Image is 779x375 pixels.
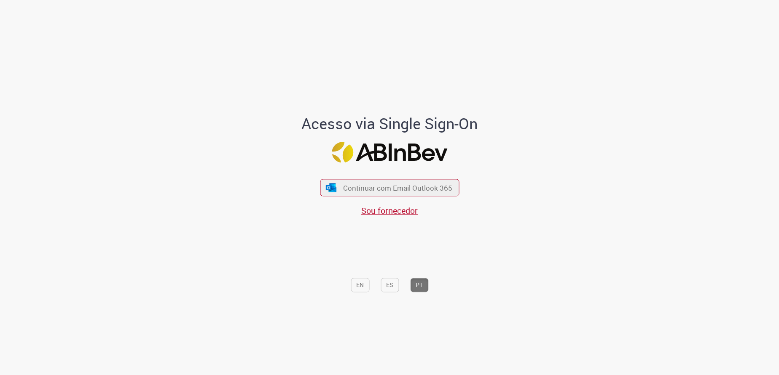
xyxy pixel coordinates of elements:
button: PT [410,278,428,292]
img: Logo ABInBev [332,142,447,163]
a: Sou fornecedor [361,205,418,217]
button: EN [351,278,369,292]
h1: Acesso via Single Sign-On [273,115,507,132]
button: ES [381,278,399,292]
img: ícone Azure/Microsoft 360 [325,183,337,192]
span: Continuar com Email Outlook 365 [343,183,452,193]
button: ícone Azure/Microsoft 360 Continuar com Email Outlook 365 [320,179,459,196]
